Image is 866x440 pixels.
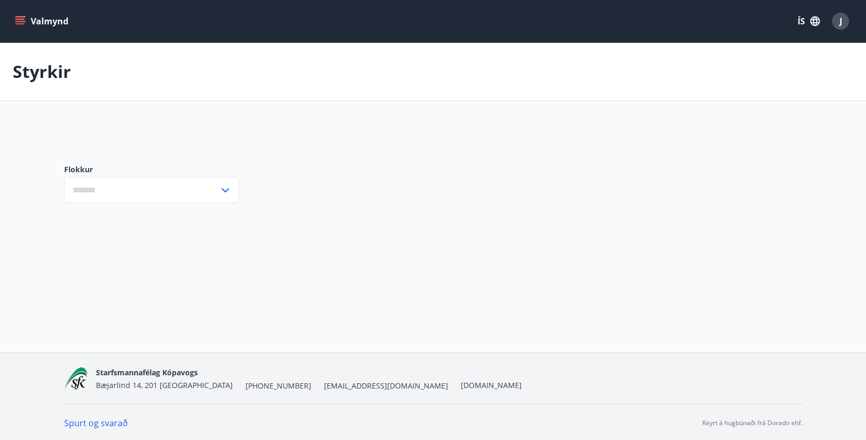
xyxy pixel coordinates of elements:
button: J [828,8,853,34]
button: ÍS [792,12,826,31]
a: Spurt og svarað [64,417,128,429]
span: Starfsmannafélag Kópavogs [96,367,198,377]
p: Styrkir [13,60,71,83]
img: x5MjQkxwhnYn6YREZUTEa9Q4KsBUeQdWGts9Dj4O.png [64,367,88,390]
a: [DOMAIN_NAME] [461,380,522,390]
label: Flokkur [64,164,239,175]
p: Keyrt á hugbúnaði frá Dorado ehf. [702,418,802,428]
span: J [839,15,842,27]
span: Bæjarlind 14, 201 [GEOGRAPHIC_DATA] [96,380,233,390]
button: menu [13,12,73,31]
span: [PHONE_NUMBER] [246,381,311,391]
span: [EMAIL_ADDRESS][DOMAIN_NAME] [324,381,448,391]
